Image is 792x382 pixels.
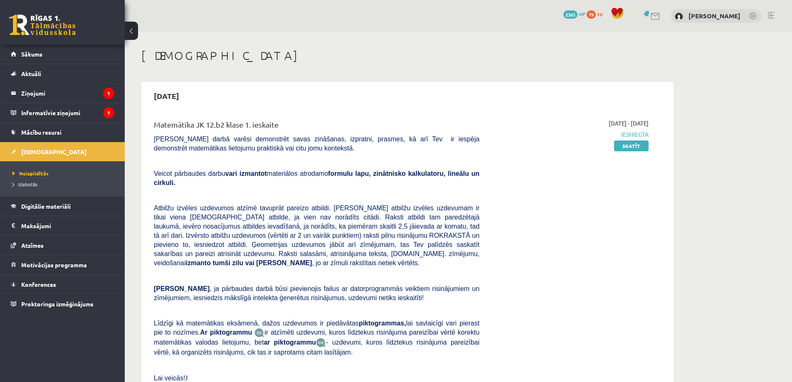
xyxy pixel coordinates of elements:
a: Digitālie materiāli [11,197,114,216]
span: Proktoringa izmēģinājums [21,300,94,308]
b: ar piktogrammu [264,339,316,346]
legend: Maksājumi [21,216,114,235]
span: Sākums [21,50,42,58]
span: Atzīmes [21,242,44,249]
span: [PERSON_NAME] [154,285,210,292]
span: , ja pārbaudes darbā būsi pievienojis failus ar datorprogrammās veiktiem risinājumiem un zīmējumi... [154,285,479,301]
b: vari izmantot [225,170,267,177]
a: Proktoringa izmēģinājums [11,294,114,313]
span: Izlabotās [12,181,37,187]
span: 79 [587,10,596,19]
legend: Informatīvie ziņojumi [21,103,114,122]
a: [PERSON_NAME] [688,12,740,20]
span: 2365 [563,10,577,19]
img: JfuEzvunn4EvwAAAAASUVORK5CYII= [254,328,264,338]
span: Līdzīgi kā matemātikas eksāmenā, dažos uzdevumos ir piedāvātas lai savlaicīgi vari pierast pie to... [154,320,479,336]
a: Sākums [11,44,114,64]
img: wKvN42sLe3LLwAAAABJRU5ErkJggg== [316,338,326,347]
a: Konferences [11,275,114,294]
b: Ar piktogrammu [200,329,252,336]
span: Iesniegta [492,130,649,139]
span: [PERSON_NAME] darbā varēsi demonstrēt savas zināšanas, izpratni, prasmes, kā arī Tev ir iespēja d... [154,136,479,152]
span: mP [579,10,585,17]
span: Mācību resursi [21,128,62,136]
i: 1 [103,107,114,118]
span: ir atzīmēti uzdevumi, kuros līdztekus risinājuma pareizībai vērtē korektu matemātikas valodas lie... [154,329,479,346]
span: Aktuāli [21,70,41,77]
span: Atbilžu izvēles uzdevumos atzīmē tavuprāt pareizo atbildi. [PERSON_NAME] atbilžu izvēles uzdevuma... [154,205,479,266]
a: Skatīt [614,140,649,151]
h1: [DEMOGRAPHIC_DATA] [141,49,674,63]
span: Veicot pārbaudes darbu materiālos atrodamo [154,170,479,186]
b: tumši zilu vai [PERSON_NAME] [212,259,312,266]
span: Neizpildītās [12,170,49,177]
b: izmanto [186,259,211,266]
span: Konferences [21,281,56,288]
a: Atzīmes [11,236,114,255]
span: Digitālie materiāli [21,202,71,210]
a: Mācību resursi [11,123,114,142]
span: Lai veicās! [154,375,185,382]
b: formulu lapu, zinātnisko kalkulatoru, lineālu un cirkuli. [154,170,479,186]
b: piktogrammas, [359,320,406,327]
span: Motivācijas programma [21,261,87,269]
a: Rīgas 1. Tālmācības vidusskola [9,15,76,35]
i: 1 [103,88,114,99]
a: Ziņojumi1 [11,84,114,103]
legend: Ziņojumi [21,84,114,103]
img: Emīls Linde [675,12,683,21]
a: Izlabotās [12,180,116,188]
span: xp [597,10,602,17]
a: 79 xp [587,10,607,17]
a: Informatīvie ziņojumi1 [11,103,114,122]
a: Maksājumi [11,216,114,235]
a: Aktuāli [11,64,114,83]
a: [DEMOGRAPHIC_DATA] [11,142,114,161]
a: Neizpildītās [12,170,116,177]
a: Motivācijas programma [11,255,114,274]
h2: [DATE] [146,86,188,106]
div: Matemātika JK 12.b2 klase 1. ieskaite [154,119,479,134]
a: 2365 mP [563,10,585,17]
span: [DATE] - [DATE] [609,119,649,128]
span: [DEMOGRAPHIC_DATA] [21,148,86,155]
span: J [185,375,188,382]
